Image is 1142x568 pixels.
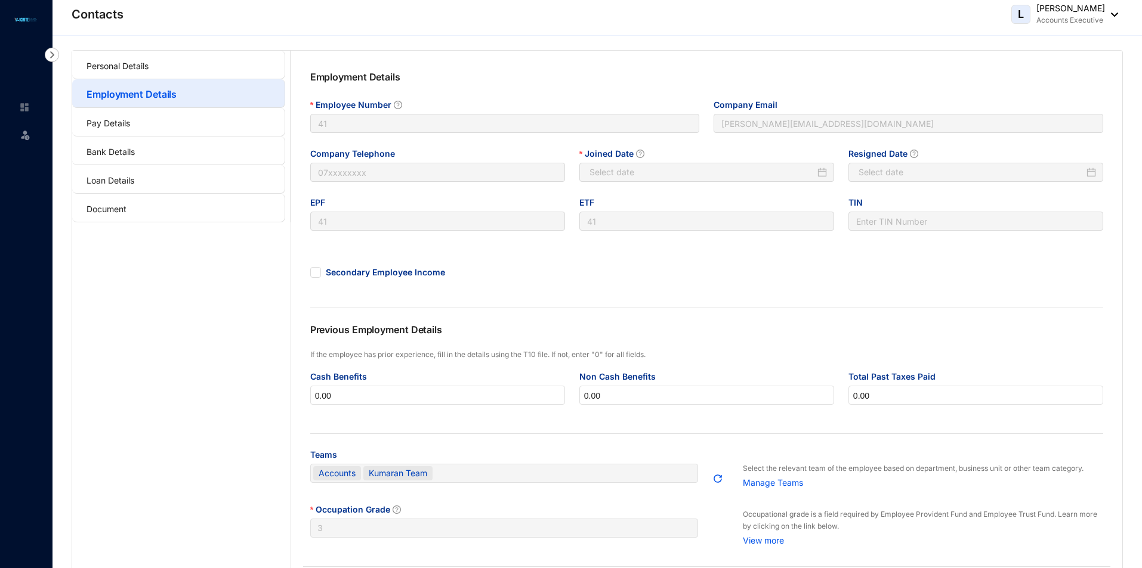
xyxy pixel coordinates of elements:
label: Non Cash Benefits [579,370,664,383]
p: Previous Employment Details [310,322,707,349]
span: Secondary Employee Income [321,266,450,278]
img: logo [12,16,39,23]
label: Teams [310,448,345,461]
a: Document [87,204,126,214]
a: Personal Details [87,61,149,71]
label: Company Email [714,98,786,111]
input: Company Email [714,114,1103,133]
span: question-circle [393,505,401,514]
a: Loan Details [87,175,134,185]
label: Employee Number [310,98,410,111]
input: Cash Benefits [311,386,564,405]
input: Employee Number [310,114,700,133]
label: Company Telephone [310,147,403,160]
span: 3 [317,519,691,537]
label: Cash Benefits [310,370,375,383]
label: EPF [310,196,334,209]
p: Occupational grade is a field required by Employee Provident Fund and Employee Trust Fund. Learn ... [743,508,1103,532]
span: Kumaran Team [369,467,427,480]
label: ETF [579,196,603,209]
label: Resigned Date [848,147,927,160]
p: Accounts Executive [1036,14,1105,26]
input: Non Cash Benefits [580,386,834,405]
label: TIN [848,196,871,209]
span: question-circle [394,101,402,109]
span: Accounts [313,466,361,480]
img: nav-icon-right.af6afadce00d159da59955279c43614e.svg [45,48,59,62]
img: refresh.b68668e54cb7347e6ac91cb2cb09fc4e.svg [712,473,723,484]
span: Kumaran Team [363,466,433,480]
input: Resigned Date [859,166,1084,179]
a: Employment Details [87,88,177,100]
img: home-unselected.a29eae3204392db15eaf.svg [19,102,30,113]
a: View more [743,532,1103,547]
input: TIN [848,212,1103,231]
p: Select the relevant team of the employee based on department, business unit or other team category. [743,463,1103,474]
span: question-circle [636,150,644,158]
p: Employment Details [310,70,707,98]
p: [PERSON_NAME] [1036,2,1105,14]
a: Bank Details [87,147,135,157]
a: Pay Details [87,118,130,128]
p: If the employee has prior experience, fill in the details using the T10 file. If not, enter "0" f... [310,349,1103,361]
p: Contacts [72,6,124,23]
label: Joined Date [579,147,653,160]
li: Home [10,95,38,119]
input: EPF [310,212,565,231]
a: Manage Teams [743,474,1103,489]
label: Total Past Taxes Paid [848,370,944,383]
span: question-circle [910,150,918,158]
img: leave-unselected.2934df6273408c3f84d9.svg [19,129,31,141]
label: Occupation Grade [310,503,409,516]
input: ETF [579,212,834,231]
img: dropdown-black.8e83cc76930a90b1a4fdb6d089b7bf3a.svg [1105,13,1118,17]
input: Joined Date [589,166,815,179]
span: L [1018,9,1024,20]
span: Accounts [319,467,356,480]
input: Company Telephone [310,163,565,182]
input: Total Past Taxes Paid [849,386,1103,405]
